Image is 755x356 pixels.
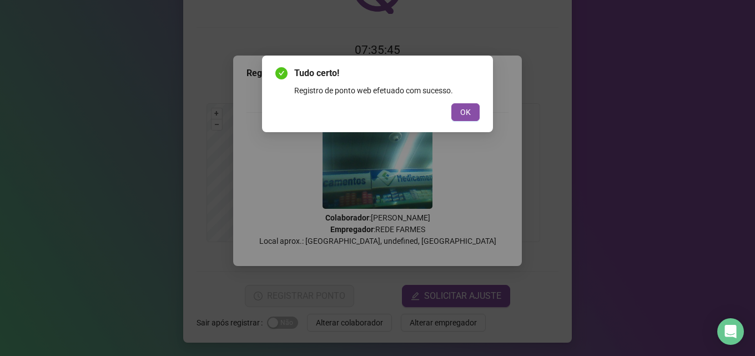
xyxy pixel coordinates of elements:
[451,103,480,121] button: OK
[294,67,480,80] span: Tudo certo!
[717,318,744,345] div: Open Intercom Messenger
[460,106,471,118] span: OK
[294,84,480,97] div: Registro de ponto web efetuado com sucesso.
[275,67,288,79] span: check-circle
